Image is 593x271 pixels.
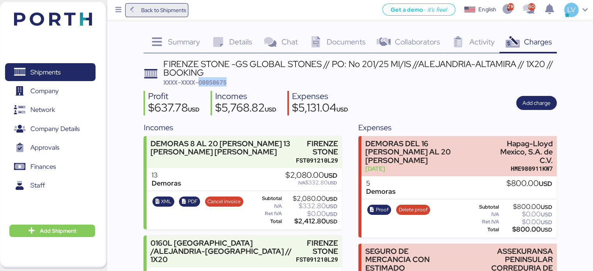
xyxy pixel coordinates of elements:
div: FIRENZE STONE [296,239,338,255]
span: USD [539,179,552,188]
span: PDF [188,197,198,206]
span: IVA [298,180,305,186]
span: Activity [469,37,495,47]
span: Proof [376,205,389,214]
span: Delete proof [399,205,428,214]
button: Add charge [516,96,557,110]
span: Approvals [30,142,59,153]
a: Company [5,82,96,100]
span: USD [326,218,337,225]
span: USD [541,211,552,218]
div: $2,412.80 [283,218,337,224]
div: Subtotal [468,204,499,210]
div: IVA [253,204,282,209]
span: USD [541,226,552,233]
a: Approvals [5,139,96,157]
span: XXXX-XXXX-O0050675 [163,78,227,86]
div: FST091210L29 [296,156,338,165]
span: USD [265,106,276,113]
div: $0.00 [501,219,552,225]
span: Add charge [522,98,551,108]
span: Staff [30,180,45,191]
div: $2,080.00 [283,196,337,202]
div: Expenses [358,122,556,133]
div: FST091210L29 [296,255,338,264]
a: Company Details [5,120,96,138]
div: $800.00 [501,227,552,232]
span: Details [229,37,252,47]
span: Add Shipment [40,226,76,236]
div: IVA [468,212,499,217]
div: Incomes [143,122,342,133]
span: Shipments [30,67,60,78]
span: USD [326,203,337,210]
button: PDF [179,197,200,207]
button: Delete proof [396,205,430,215]
div: 13 [151,171,181,179]
span: USD [188,106,200,113]
div: 0160L [GEOGRAPHIC_DATA] /ALEJANDRIA-[GEOGRAPHIC_DATA] // 1X20 [150,239,292,264]
div: $2,080.00 [285,171,337,180]
span: Company [30,85,59,97]
div: Total [468,227,499,232]
div: 5 [366,179,395,188]
span: Company Details [30,123,80,135]
a: Staff [5,177,96,195]
span: USD [541,204,552,211]
span: USD [326,211,337,218]
span: USD [541,219,552,226]
button: Proof [367,205,391,215]
span: Chat [281,37,297,47]
div: FIRENZE STONE [296,140,338,156]
div: Total [253,219,282,224]
div: $0.00 [501,211,552,217]
div: $637.78 [148,102,200,115]
button: Add Shipment [9,225,95,237]
span: Cancel invoice [207,197,241,206]
span: USD [336,106,348,113]
div: Expenses [292,91,348,102]
a: Network [5,101,96,119]
div: FIRENZE STONE -GS GLOBAL STONES // PO: No 201/25 MI/IS //ALEJANDRIA-ALTAMIRA // 1X20 // BOOKING [163,60,557,77]
span: USD [324,171,337,180]
span: LV [567,5,575,15]
div: Profit [148,91,200,102]
span: Network [30,104,55,115]
div: $5,768.82 [215,102,276,115]
div: $800.00 [501,204,552,210]
span: Charges [524,37,552,47]
span: Summary [168,37,200,47]
div: Ret IVA [468,219,499,225]
span: USD [328,180,337,186]
div: Demoras [366,188,395,196]
div: $332.80 [283,203,337,209]
span: Back to Shipments [141,5,186,15]
div: $800.00 [506,179,552,188]
span: Documents [327,37,366,47]
div: HME980911KW7 [489,165,553,173]
a: Back to Shipments [125,3,189,17]
span: XML [161,197,172,206]
div: English [478,5,496,14]
button: XML [152,197,174,207]
div: Hapag-Lloyd Mexico, S.A. de C.V. [489,140,553,164]
span: Collaborators [395,37,440,47]
div: Incomes [215,91,276,102]
div: Subtotal [253,196,282,201]
div: Ret IVA [253,211,282,216]
div: $5,131.04 [292,102,348,115]
div: Demoras [151,179,181,188]
div: $332.80 [285,180,337,186]
div: DEMORAS DEL 16 [PERSON_NAME] AL 20 [PERSON_NAME] [365,140,485,164]
a: Shipments [5,63,96,81]
a: Finances [5,158,96,176]
button: Menu [112,4,125,17]
div: $0.00 [283,211,337,217]
span: USD [326,195,337,202]
div: [DATE] [365,165,485,173]
span: Finances [30,161,56,172]
div: DEMORAS 8 AL 20 [PERSON_NAME] 13 [PERSON_NAME] [PERSON_NAME] [150,140,292,156]
button: Cancel invoice [205,197,243,207]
